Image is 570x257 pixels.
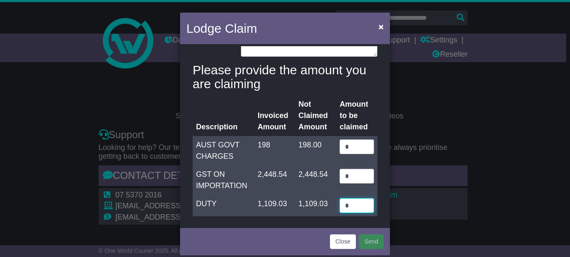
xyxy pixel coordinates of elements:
h4: Lodge Claim [186,19,257,38]
th: Not Claimed Amount [295,95,336,136]
button: Close [330,234,356,249]
td: 1,109.03 [295,195,336,216]
th: Description [193,95,254,136]
button: Send [359,234,384,249]
button: Close [374,18,388,35]
td: 2,448.54 [295,165,336,195]
td: 198 [254,136,295,165]
td: 1,109.03 [254,195,295,216]
th: Amount to be claimed [336,95,377,136]
td: DUTY [193,195,254,216]
td: GST ON IMPORTATION [193,165,254,195]
h4: Please attach eg. any photos, quotes to fix, invoices etc. [193,225,377,253]
span: × [379,22,384,31]
td: AUST GOVT CHARGES [193,136,254,165]
td: 2,448.54 [254,165,295,195]
td: 198.00 [295,136,336,165]
h4: Please provide the amount you are claiming [193,63,377,91]
th: Invoiced Amount [254,95,295,136]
